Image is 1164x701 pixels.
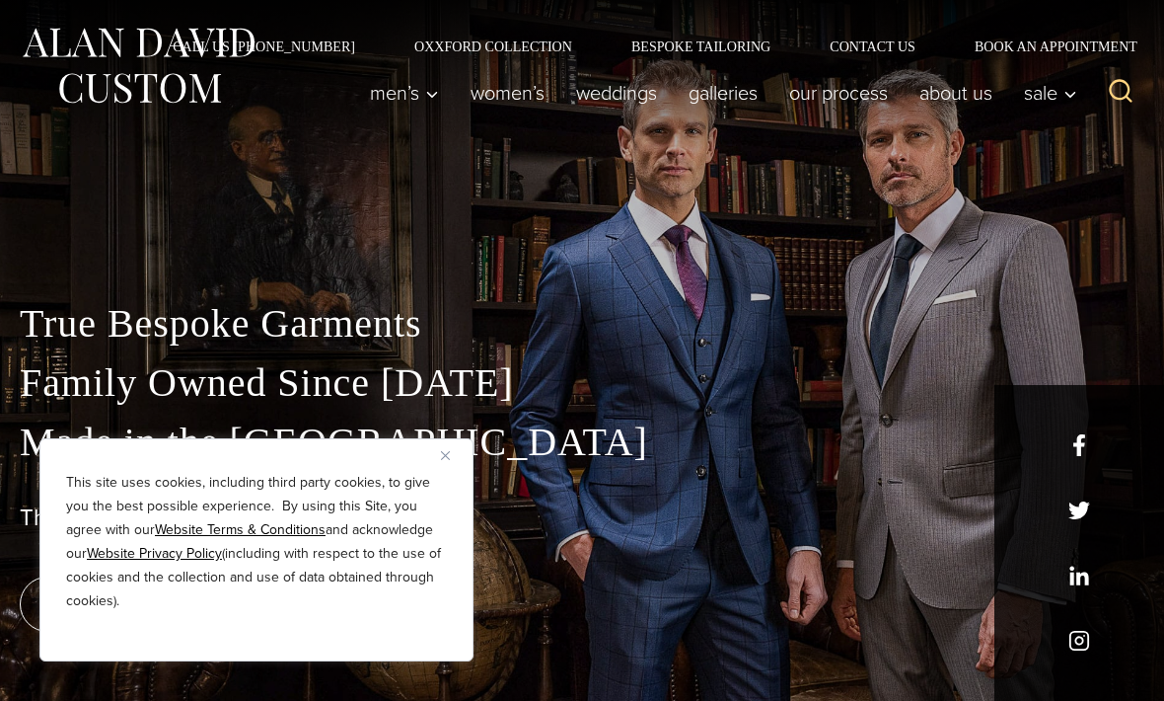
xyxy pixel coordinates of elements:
[441,451,450,460] img: Close
[20,294,1144,472] p: True Bespoke Garments Family Owned Since [DATE] Made in the [GEOGRAPHIC_DATA]
[20,504,1144,532] h1: The Best Custom Suits NYC Has to Offer
[354,73,1087,113] nav: Primary Navigation
[143,39,1144,53] nav: Secondary Navigation
[1097,69,1144,117] button: View Search Form
[143,39,385,53] a: Call Us [PHONE_NUMBER]
[441,443,465,467] button: Close
[800,39,945,53] a: Contact Us
[455,73,560,113] a: Women’s
[560,73,673,113] a: weddings
[20,577,296,632] a: book an appointment
[66,471,447,613] p: This site uses cookies, including third party cookies, to give you the best possible experience. ...
[370,83,439,103] span: Men’s
[20,22,256,110] img: Alan David Custom
[1024,83,1077,103] span: Sale
[945,39,1144,53] a: Book an Appointment
[773,73,904,113] a: Our Process
[673,73,773,113] a: Galleries
[155,519,326,540] a: Website Terms & Conditions
[602,39,800,53] a: Bespoke Tailoring
[904,73,1008,113] a: About Us
[87,543,222,564] a: Website Privacy Policy
[385,39,602,53] a: Oxxford Collection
